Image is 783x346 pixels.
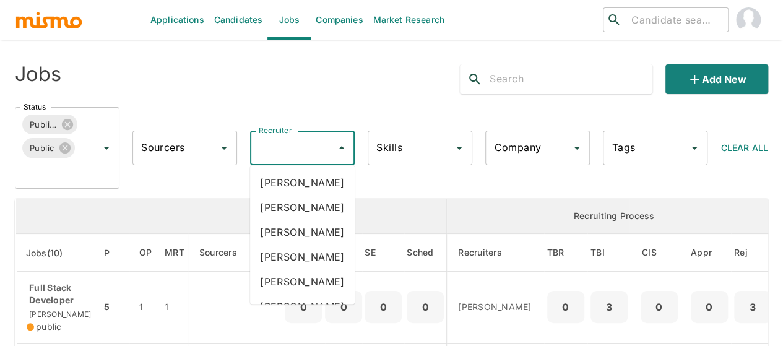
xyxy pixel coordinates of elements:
th: Client Interview Scheduled [631,234,688,272]
th: Market Research Total [162,234,188,272]
label: Status [24,102,46,112]
td: 1 [162,272,188,344]
h4: Jobs [15,62,61,87]
div: Public [22,138,75,158]
li: [PERSON_NAME] [250,244,355,269]
button: search [460,64,490,94]
p: 0 [646,298,673,316]
span: Public [22,141,62,155]
p: 0 [412,298,439,316]
button: Add new [665,64,768,94]
th: Sent Emails [362,234,404,272]
li: [PERSON_NAME] [250,269,355,294]
span: P [104,246,126,261]
img: logo [15,11,83,29]
p: 0 [370,298,397,316]
span: [PERSON_NAME] [27,309,91,319]
th: Recruiting Process [447,199,782,234]
p: 3 [595,298,623,316]
span: public [36,321,62,333]
input: Candidate search [626,11,723,28]
span: Published [22,118,64,132]
li: [PERSON_NAME] [250,195,355,220]
td: 1 [129,272,162,344]
th: Open Positions [129,234,162,272]
th: Priority [101,234,129,272]
p: 3 [739,298,766,316]
p: 0 [696,298,723,316]
button: Close [333,139,350,157]
p: Full Stack Developer [27,282,91,306]
p: 0 [330,298,357,316]
button: Open [98,139,115,157]
th: Recruiters [447,234,544,272]
th: Sourcing Process [188,199,447,234]
li: [PERSON_NAME] [250,170,355,195]
th: Approved [688,234,731,272]
th: Rejected [731,234,782,272]
p: 0 [552,298,579,316]
li: [PERSON_NAME] [250,220,355,244]
div: Published [22,115,77,134]
th: To Be Reviewed [544,234,587,272]
button: Open [686,139,703,157]
p: [PERSON_NAME] [458,301,534,313]
img: Maia Reyes [736,7,761,32]
input: Search [490,69,652,89]
button: Open [451,139,468,157]
label: Recruiter [259,125,292,136]
th: To Be Interviewed [587,234,631,272]
p: 0 [290,298,317,316]
span: Jobs(10) [26,246,79,261]
button: Open [215,139,233,157]
span: Clear All [721,142,768,153]
button: Open [568,139,586,157]
th: Sourcers [188,234,285,272]
th: Sched [404,234,447,272]
td: 5 [101,272,129,344]
li: [PERSON_NAME] [250,294,355,319]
